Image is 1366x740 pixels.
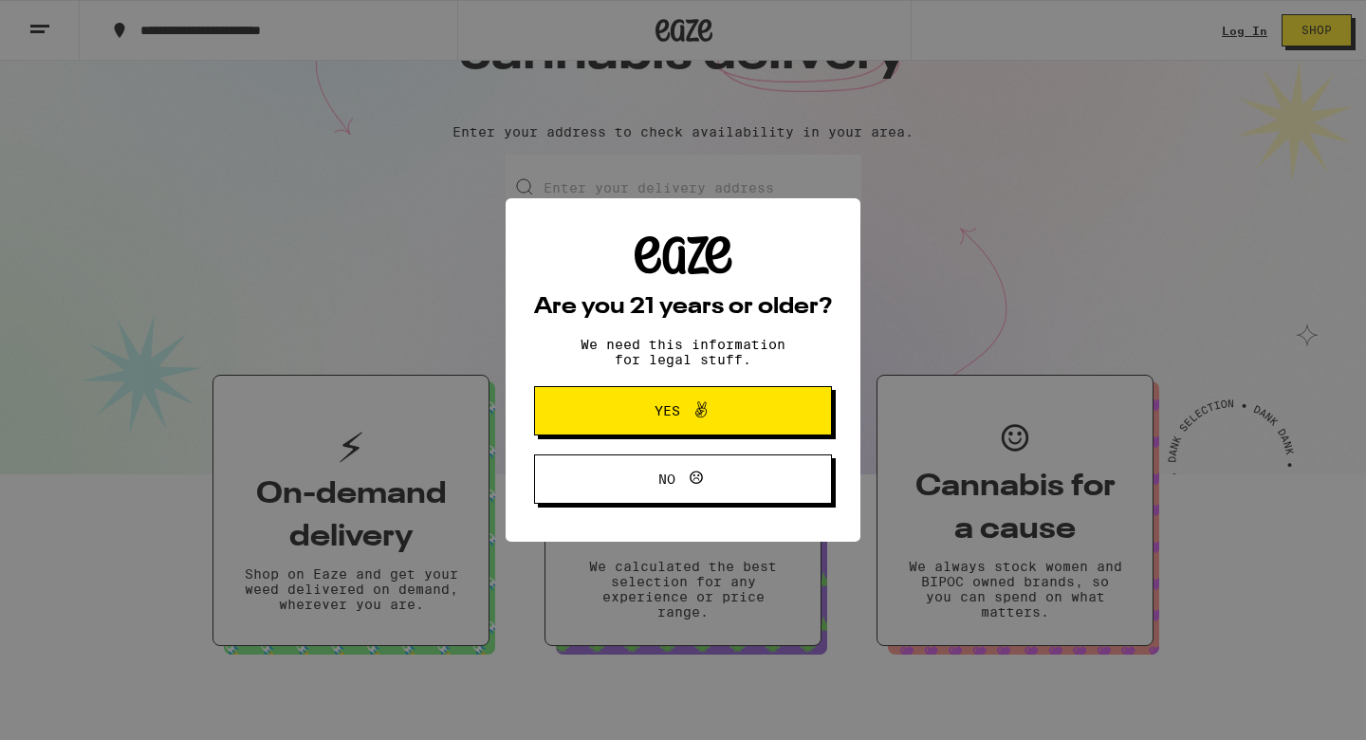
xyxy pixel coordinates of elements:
span: Hi. Need any help? [11,13,137,28]
h2: Are you 21 years or older? [534,296,832,319]
button: Yes [534,386,832,435]
span: No [658,472,675,486]
span: Yes [655,404,680,417]
p: We need this information for legal stuff. [564,337,802,367]
button: No [534,454,832,504]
